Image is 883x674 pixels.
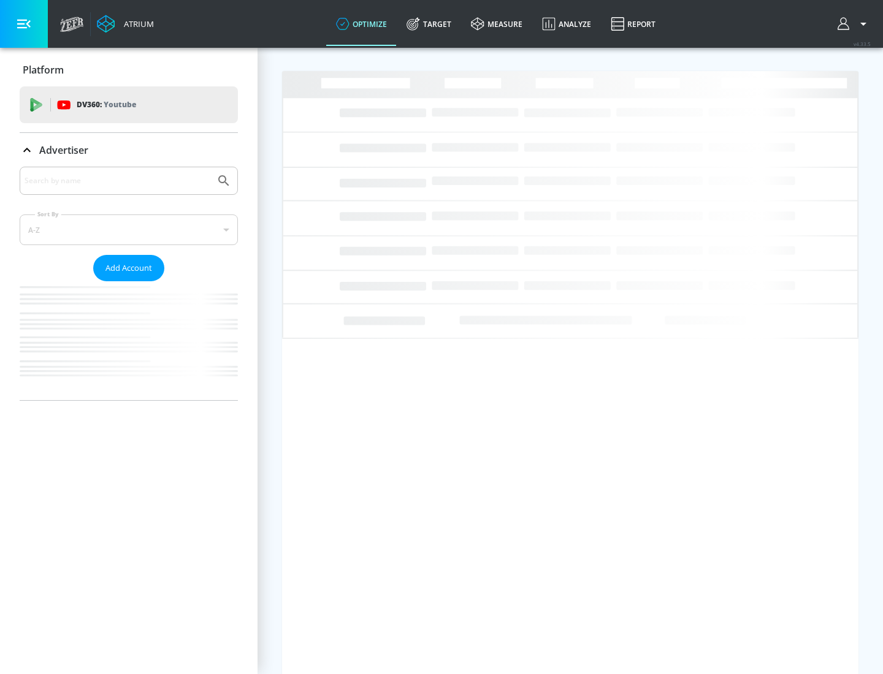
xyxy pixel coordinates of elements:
p: Advertiser [39,143,88,157]
input: Search by name [25,173,210,189]
span: Add Account [105,261,152,275]
p: Youtube [104,98,136,111]
p: Platform [23,63,64,77]
button: Add Account [93,255,164,281]
div: Platform [20,53,238,87]
a: Report [601,2,665,46]
div: Advertiser [20,167,238,400]
div: DV360: Youtube [20,86,238,123]
div: Atrium [119,18,154,29]
a: Atrium [97,15,154,33]
a: optimize [326,2,397,46]
p: DV360: [77,98,136,112]
label: Sort By [35,210,61,218]
span: v 4.33.5 [854,40,871,47]
a: Analyze [532,2,601,46]
a: measure [461,2,532,46]
div: A-Z [20,214,238,245]
nav: list of Advertiser [20,281,238,400]
div: Advertiser [20,133,238,167]
a: Target [397,2,461,46]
